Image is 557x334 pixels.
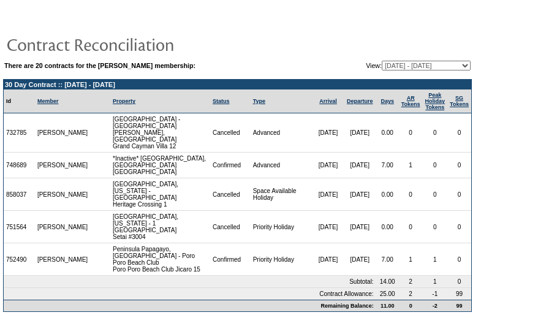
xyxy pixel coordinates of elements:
td: 0.00 [376,178,399,211]
td: Confirmed [210,243,251,276]
td: 0.00 [376,211,399,243]
td: Cancelled [210,211,251,243]
td: [DATE] [344,113,376,153]
td: Priority Holiday [251,243,313,276]
td: Advanced [251,113,313,153]
b: There are 20 contracts for the [PERSON_NAME] membership: [4,62,195,69]
td: 0 [447,153,471,178]
td: 0 [447,276,471,288]
td: 2 [399,276,423,288]
a: Property [113,98,135,104]
td: 748689 [4,153,35,178]
img: pgTtlContractReconciliation.gif [6,32,251,56]
td: Cancelled [210,113,251,153]
td: Contract Allowance: [4,288,376,300]
td: Priority Holiday [251,211,313,243]
td: 11.00 [376,300,399,311]
td: *Inactive* [GEOGRAPHIC_DATA], [GEOGRAPHIC_DATA] [GEOGRAPHIC_DATA] [110,153,210,178]
td: [PERSON_NAME] [35,211,91,243]
a: Member [37,98,59,104]
a: Peak HolidayTokens [425,92,445,110]
td: 30 Day Contract :: [DATE] - [DATE] [4,80,471,89]
td: [DATE] [313,153,344,178]
td: 7.00 [376,153,399,178]
a: Status [213,98,230,104]
td: 752490 [4,243,35,276]
td: 0 [423,211,448,243]
td: Subtotal: [4,276,376,288]
td: Remaining Balance: [4,300,376,311]
td: 1 [399,153,423,178]
td: [PERSON_NAME] [35,243,91,276]
td: [PERSON_NAME] [35,113,91,153]
td: 0 [447,113,471,153]
td: 0 [423,153,448,178]
td: 14.00 [376,276,399,288]
td: 99 [447,300,471,311]
td: Peninsula Papagayo, [GEOGRAPHIC_DATA] - Poro Poro Beach Club Poro Poro Beach Club Jicaro 15 [110,243,210,276]
td: Id [4,89,35,113]
td: 732785 [4,113,35,153]
td: -1 [423,288,448,300]
td: Cancelled [210,178,251,211]
a: Days [381,98,394,104]
td: [GEOGRAPHIC_DATA], [US_STATE] - 1 [GEOGRAPHIC_DATA] Setai #3004 [110,211,210,243]
td: [DATE] [344,211,376,243]
td: Advanced [251,153,313,178]
td: 99 [447,288,471,300]
td: [DATE] [313,211,344,243]
td: 1 [423,243,448,276]
td: Space Available Holiday [251,178,313,211]
a: Type [253,98,265,104]
td: 1 [399,243,423,276]
td: 0 [447,211,471,243]
td: 0 [447,243,471,276]
td: 0 [423,113,448,153]
td: [DATE] [313,243,344,276]
td: 0 [399,113,423,153]
td: [DATE] [344,178,376,211]
td: 0 [399,300,423,311]
td: [GEOGRAPHIC_DATA] - [GEOGRAPHIC_DATA][PERSON_NAME], [GEOGRAPHIC_DATA] Grand Cayman Villa 12 [110,113,210,153]
td: Confirmed [210,153,251,178]
td: [PERSON_NAME] [35,153,91,178]
td: 751564 [4,211,35,243]
a: Arrival [319,98,337,104]
td: -2 [423,300,448,311]
td: [DATE] [344,153,376,178]
td: [DATE] [313,178,344,211]
a: Departure [347,98,373,104]
td: 0 [423,178,448,211]
td: 0 [399,211,423,243]
td: [DATE] [344,243,376,276]
td: View: [306,61,471,70]
td: 2 [399,288,423,300]
td: 0 [399,178,423,211]
td: 7.00 [376,243,399,276]
a: SGTokens [450,95,469,107]
a: ARTokens [401,95,420,107]
td: 1 [423,276,448,288]
td: 0 [447,178,471,211]
td: [GEOGRAPHIC_DATA], [US_STATE] - [GEOGRAPHIC_DATA] Heritage Crossing 1 [110,178,210,211]
td: 0.00 [376,113,399,153]
td: 858037 [4,178,35,211]
td: 25.00 [376,288,399,300]
td: [PERSON_NAME] [35,178,91,211]
td: [DATE] [313,113,344,153]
